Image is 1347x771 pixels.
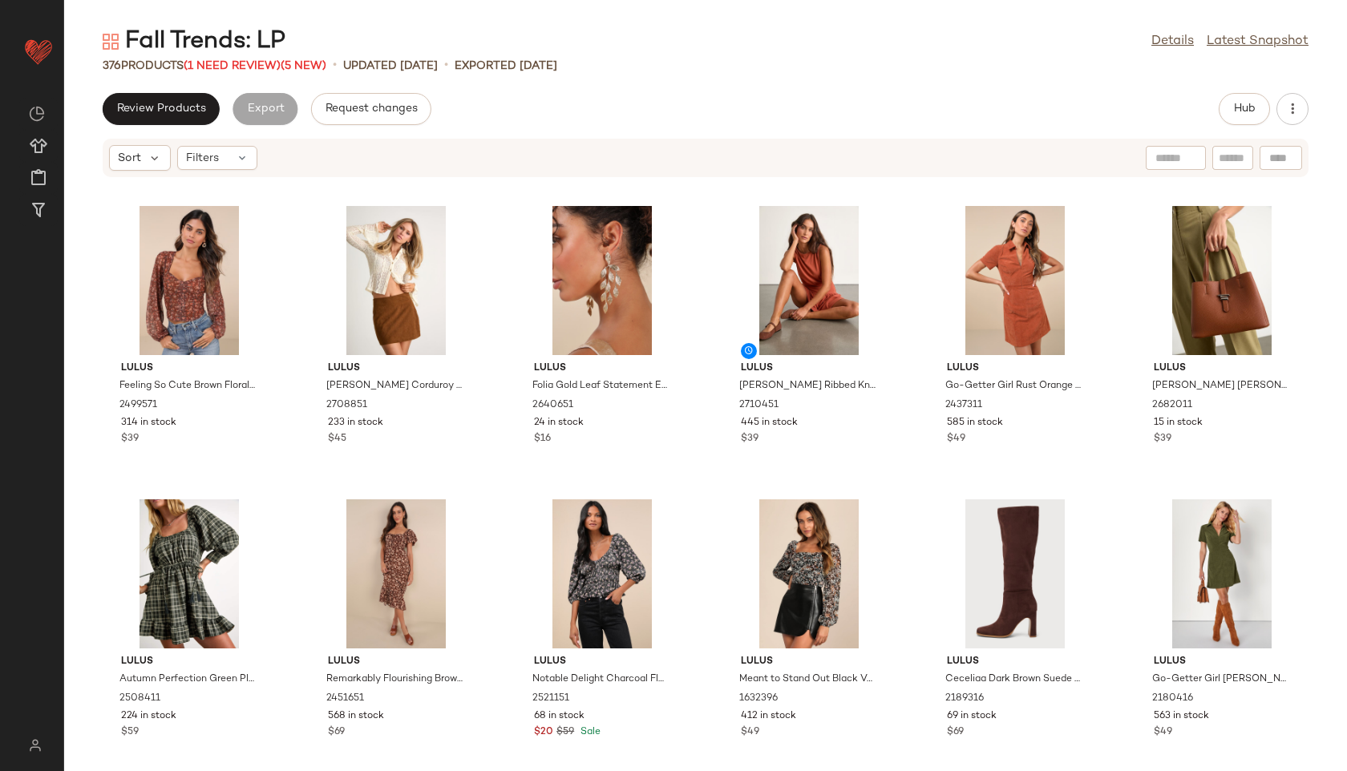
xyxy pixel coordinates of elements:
span: (5 New) [281,60,326,72]
span: $39 [741,432,758,446]
span: Folia Gold Leaf Statement Earrings [532,379,669,394]
span: Lulus [1154,361,1290,376]
span: Lulus [947,361,1083,376]
img: svg%3e [19,739,51,752]
span: Sort [118,150,141,167]
img: 2708851_02_front_2025-08-11.jpg [315,206,477,355]
span: Autumn Perfection Green Plaid Mini Dress With Pockets [119,672,256,687]
span: 2708851 [326,398,367,413]
span: $59 [556,725,574,740]
span: 68 in stock [534,709,585,724]
span: [PERSON_NAME] [PERSON_NAME] Tote Bag [1152,379,1288,394]
span: Lulus [328,655,464,669]
span: 24 in stock [534,416,584,430]
span: Ceceliaa Dark Brown Suede Square Toe Knee-High Boots [945,672,1082,687]
img: 11869561_2451651.jpg [315,499,477,648]
span: $39 [1154,432,1171,446]
span: Lulus [534,361,670,376]
span: [PERSON_NAME] Ribbed Knit Boat Neck Mini Dress [739,379,876,394]
span: 224 in stock [121,709,176,724]
a: Details [1151,32,1194,51]
span: $69 [947,725,964,740]
img: 10732381_2189316.jpg [934,499,1096,648]
span: 445 in stock [741,416,798,430]
span: Remarkably Flourishing Brown Floral Puff Sleeve Midi Dress [326,672,463,687]
span: $49 [741,725,759,740]
div: Products [103,58,326,75]
span: 2521151 [532,692,569,706]
img: 2508411_2_01_hero_Retakes_2025-08-12.jpg [108,499,270,648]
span: $49 [947,432,965,446]
img: svg%3e [29,106,45,122]
span: Filters [186,150,219,167]
span: Lulus [121,361,257,376]
img: 12148881_2521151.jpg [521,499,683,648]
span: 2508411 [119,692,160,706]
span: Lulus [741,361,877,376]
span: 15 in stock [1154,416,1203,430]
span: Notable Delight Charcoal Floral Balloon Sleeve Top [532,672,669,687]
span: • [333,56,337,75]
p: updated [DATE] [343,58,438,75]
span: Review Products [116,103,206,115]
span: $69 [328,725,345,740]
span: 1632396 [739,692,778,706]
span: • [444,56,448,75]
span: 2437311 [945,398,982,413]
span: Go-Getter Girl Rust Orange Corduroy Mini Dress With Pockets [945,379,1082,394]
span: 568 in stock [328,709,384,724]
img: heart_red.DM2ytmEG.svg [22,35,55,67]
span: $16 [534,432,551,446]
span: Feeling So Cute Brown Floral Mesh Balloon Sleeve Crop Top [119,379,256,394]
span: 2180416 [1152,692,1193,706]
span: 563 in stock [1154,709,1209,724]
span: Lulus [121,655,257,669]
span: 2682011 [1152,398,1192,413]
span: 233 in stock [328,416,383,430]
span: 2451651 [326,692,364,706]
span: 2499571 [119,398,157,413]
span: Hub [1233,103,1256,115]
span: 69 in stock [947,709,997,724]
img: 10679121_2180416.jpg [1141,499,1303,648]
span: 376 [103,60,121,72]
button: Review Products [103,93,220,125]
span: $59 [121,725,139,740]
span: [PERSON_NAME] Corduroy High-Rise Mini Skirt [326,379,463,394]
span: 412 in stock [741,709,796,724]
span: 2710451 [739,398,779,413]
span: Meant to Stand Out Black Vegan Leather Zip-Front Mini Skirt [739,672,876,687]
span: Lulus [947,655,1083,669]
p: Exported [DATE] [455,58,557,75]
img: 12008041_2437311.jpg [934,206,1096,355]
img: 2710451_01_hero_2025-08-15.jpg [728,206,890,355]
span: 585 in stock [947,416,1003,430]
a: Latest Snapshot [1207,32,1309,51]
span: $49 [1154,725,1172,740]
span: 2189316 [945,692,984,706]
button: Request changes [311,93,431,125]
span: 314 in stock [121,416,176,430]
span: $39 [121,432,139,446]
span: Request changes [325,103,418,115]
span: $45 [328,432,346,446]
span: Sale [577,727,601,737]
span: Lulus [534,655,670,669]
span: Lulus [741,655,877,669]
img: 2682011_01_OM_2025-07-24.jpg [1141,206,1303,355]
img: 12520561_2640651.jpg [521,206,683,355]
span: Lulus [328,361,464,376]
button: Hub [1219,93,1270,125]
img: 12018301_2499571.jpg [108,206,270,355]
span: 2640651 [532,398,573,413]
span: (1 Need Review) [184,60,281,72]
div: Fall Trends: LP [103,26,285,58]
span: Lulus [1154,655,1290,669]
span: Go-Getter Girl [PERSON_NAME] Corduroy Mini Dress With Pockets [1152,672,1288,687]
span: $20 [534,725,553,740]
img: svg%3e [103,34,119,50]
img: 12262601_1632396.jpg [728,499,890,648]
